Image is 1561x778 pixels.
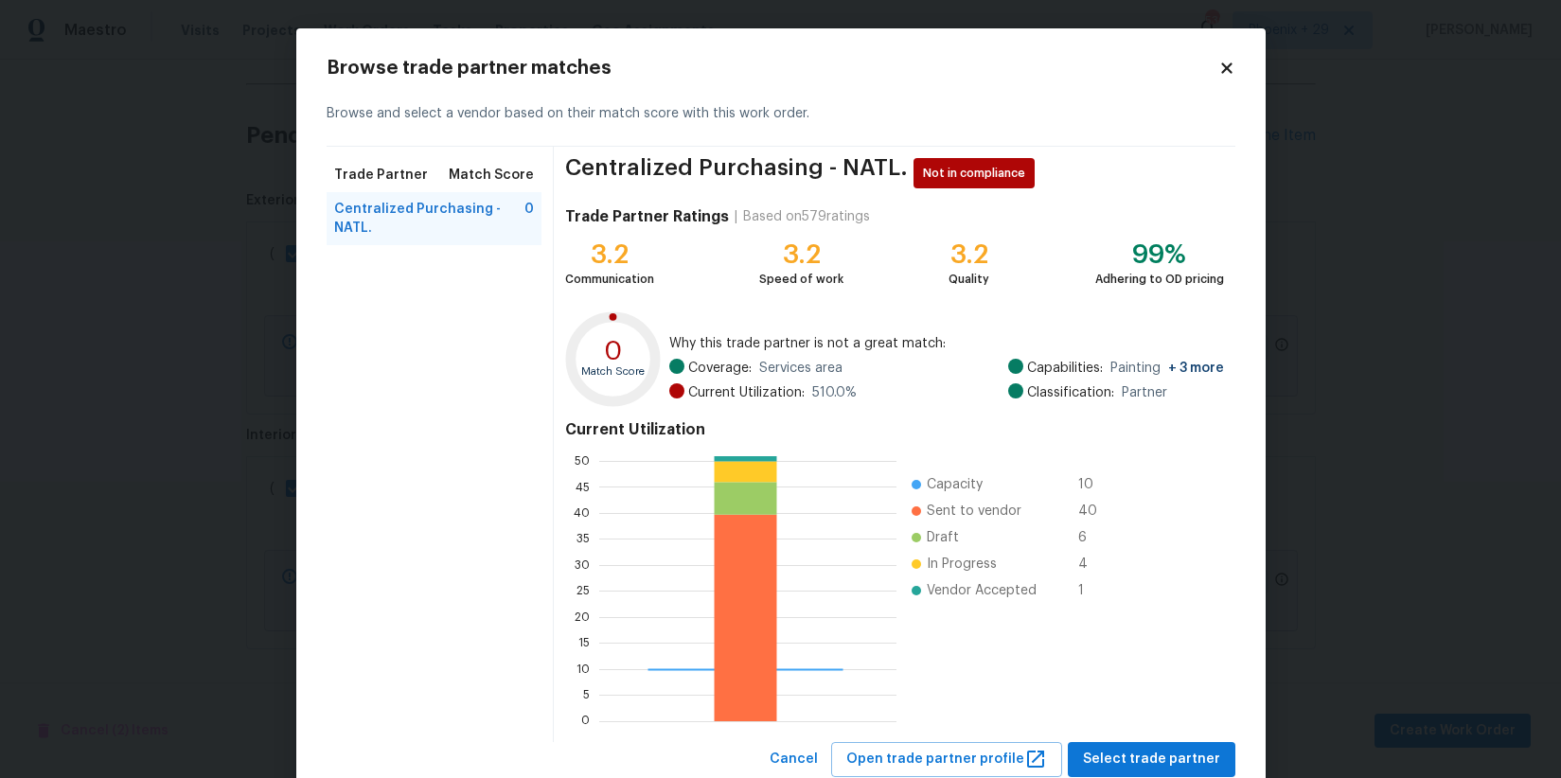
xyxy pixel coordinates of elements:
[927,581,1037,600] span: Vendor Accepted
[949,270,989,289] div: Quality
[524,200,534,238] span: 0
[770,748,818,771] span: Cancel
[604,338,623,364] text: 0
[565,245,654,264] div: 3.2
[846,748,1047,771] span: Open trade partner profile
[1095,270,1224,289] div: Adhering to OD pricing
[812,383,857,402] span: 510.0 %
[831,742,1062,777] button: Open trade partner profile
[334,200,525,238] span: Centralized Purchasing - NATL.
[583,689,590,700] text: 5
[575,611,590,623] text: 20
[688,359,752,378] span: Coverage:
[1027,359,1103,378] span: Capabilities:
[759,245,843,264] div: 3.2
[1078,502,1109,521] span: 40
[669,334,1224,353] span: Why this trade partner is not a great match:
[1078,528,1109,547] span: 6
[1110,359,1224,378] span: Painting
[575,559,590,571] text: 30
[327,81,1235,147] div: Browse and select a vendor based on their match score with this work order.
[729,207,743,226] div: |
[449,166,534,185] span: Match Score
[577,663,590,675] text: 10
[581,716,590,727] text: 0
[565,158,908,188] span: Centralized Purchasing - NATL.
[759,359,843,378] span: Services area
[1078,555,1109,574] span: 4
[762,742,825,777] button: Cancel
[1095,245,1224,264] div: 99%
[759,270,843,289] div: Speed of work
[1068,742,1235,777] button: Select trade partner
[1122,383,1167,402] span: Partner
[576,482,590,493] text: 45
[1083,748,1220,771] span: Select trade partner
[743,207,870,226] div: Based on 579 ratings
[575,455,590,467] text: 50
[327,59,1218,78] h2: Browse trade partner matches
[923,164,1033,183] span: Not in compliance
[949,245,989,264] div: 3.2
[565,270,654,289] div: Communication
[578,637,590,648] text: 15
[582,366,646,377] text: Match Score
[1168,362,1224,375] span: + 3 more
[334,166,428,185] span: Trade Partner
[927,555,997,574] span: In Progress
[927,502,1021,521] span: Sent to vendor
[927,528,959,547] span: Draft
[1027,383,1114,402] span: Classification:
[927,475,983,494] span: Capacity
[1078,581,1109,600] span: 1
[565,420,1223,439] h4: Current Utilization
[565,207,729,226] h4: Trade Partner Ratings
[1078,475,1109,494] span: 10
[577,586,590,597] text: 25
[574,507,590,519] text: 40
[688,383,805,402] span: Current Utilization:
[577,534,590,545] text: 35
